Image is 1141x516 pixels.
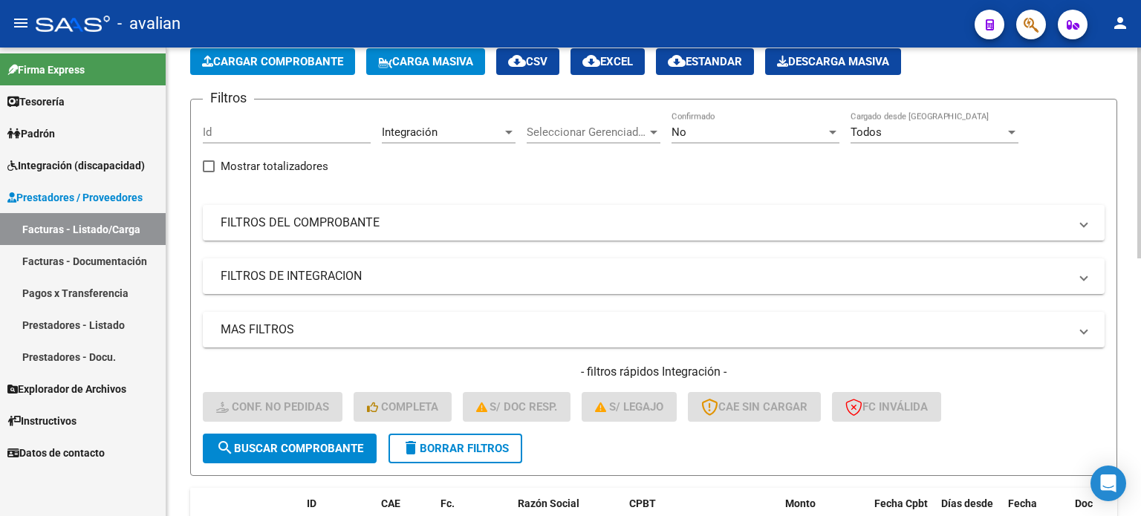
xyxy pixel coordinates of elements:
span: Buscar Comprobante [216,442,363,455]
span: No [672,125,686,139]
button: Descarga Masiva [765,48,901,75]
span: Tesorería [7,94,65,110]
span: Monto [785,497,816,509]
span: - avalian [117,7,181,40]
button: Completa [354,392,452,422]
h3: Filtros [203,88,254,108]
span: Borrar Filtros [402,442,509,455]
mat-icon: cloud_download [508,52,526,70]
span: Mostrar totalizadores [221,157,328,175]
button: Borrar Filtros [389,434,522,463]
span: Conf. no pedidas [216,400,329,414]
mat-panel-title: FILTROS DE INTEGRACION [221,268,1069,284]
span: Descarga Masiva [777,55,889,68]
span: Integración [382,125,438,139]
app-download-masive: Descarga masiva de comprobantes (adjuntos) [765,48,901,75]
button: S/ Doc Resp. [463,392,571,422]
button: CSV [496,48,559,75]
mat-panel-title: MAS FILTROS [221,321,1069,338]
span: EXCEL [582,55,633,68]
button: EXCEL [570,48,645,75]
span: CSV [508,55,547,68]
span: Estandar [668,55,742,68]
span: Completa [367,400,438,414]
button: Carga Masiva [366,48,485,75]
span: Carga Masiva [378,55,473,68]
span: FC Inválida [845,400,928,414]
mat-icon: cloud_download [582,52,600,70]
span: Razón Social [518,497,579,509]
button: Conf. no pedidas [203,392,342,422]
span: Firma Express [7,62,85,78]
span: CAE [381,497,400,509]
mat-panel-title: FILTROS DEL COMPROBANTE [221,215,1069,231]
span: Prestadores / Proveedores [7,189,143,206]
span: S/ legajo [595,400,663,414]
button: Cargar Comprobante [190,48,355,75]
mat-icon: cloud_download [668,52,686,70]
span: Explorador de Archivos [7,381,126,397]
span: Integración (discapacidad) [7,157,145,174]
span: Datos de contacto [7,445,105,461]
mat-icon: menu [12,14,30,32]
span: Padrón [7,125,55,142]
button: Buscar Comprobante [203,434,377,463]
mat-icon: delete [402,439,420,457]
span: S/ Doc Resp. [476,400,558,414]
span: CPBT [629,497,656,509]
span: Fecha Cpbt [874,497,928,509]
span: CAE SIN CARGAR [701,400,807,414]
mat-icon: search [216,439,234,457]
mat-expansion-panel-header: FILTROS DEL COMPROBANTE [203,205,1105,241]
span: Instructivos [7,413,77,429]
div: Open Intercom Messenger [1090,466,1126,501]
button: FC Inválida [832,392,941,422]
span: ID [307,497,316,509]
mat-expansion-panel-header: MAS FILTROS [203,312,1105,347]
span: Seleccionar Gerenciador [527,125,647,139]
span: Todos [851,125,882,139]
h4: - filtros rápidos Integración - [203,364,1105,380]
button: CAE SIN CARGAR [688,392,821,422]
button: S/ legajo [582,392,677,422]
span: Cargar Comprobante [202,55,343,68]
mat-expansion-panel-header: FILTROS DE INTEGRACION [203,258,1105,294]
button: Estandar [656,48,754,75]
mat-icon: person [1111,14,1129,32]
